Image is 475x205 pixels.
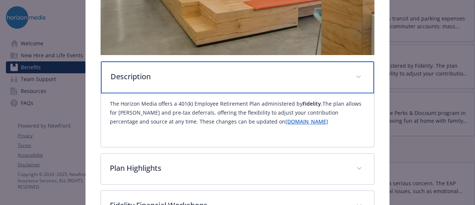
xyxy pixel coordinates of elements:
div: Description [101,93,374,147]
p: Plan Highlights [110,163,347,174]
p: Description [111,71,346,82]
p: The Horizon Media offers a 401(k) Employee Retirement Plan administered by The plan allows for [P... [110,99,365,126]
div: Plan Highlights [101,154,374,184]
div: Description [101,61,374,93]
a: [DOMAIN_NAME] [285,118,328,125]
strong: Fidelity. [302,100,322,107]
